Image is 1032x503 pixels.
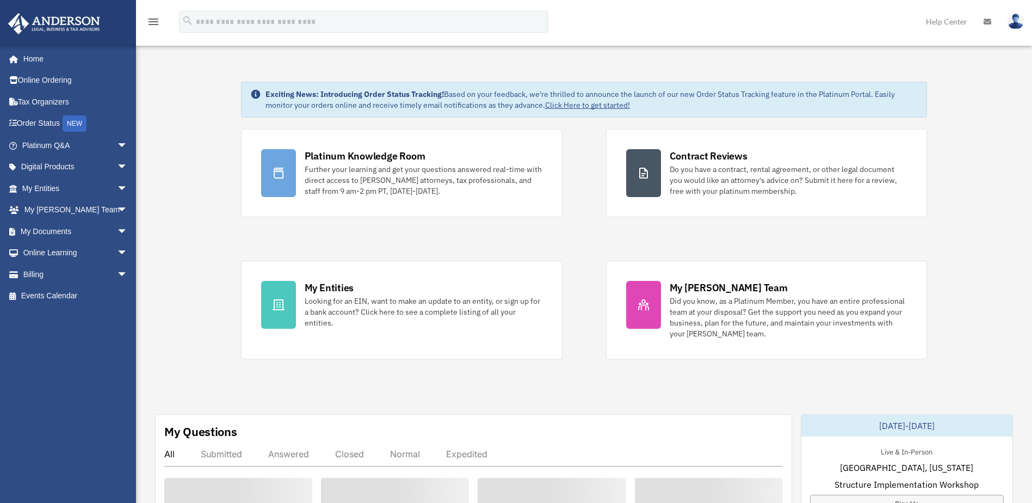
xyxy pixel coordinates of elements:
[117,177,139,200] span: arrow_drop_down
[117,199,139,222] span: arrow_drop_down
[335,449,364,459] div: Closed
[305,149,425,163] div: Platinum Knowledge Room
[1008,14,1024,29] img: User Pic
[670,281,788,295] div: My [PERSON_NAME] Team
[147,15,160,28] i: menu
[164,449,175,459] div: All
[201,449,242,459] div: Submitted
[268,449,309,459] div: Answered
[8,285,144,307] a: Events Calendar
[117,156,139,179] span: arrow_drop_down
[117,263,139,286] span: arrow_drop_down
[8,177,144,199] a: My Entitiesarrow_drop_down
[8,242,144,264] a: Online Learningarrow_drop_down
[5,13,103,34] img: Anderson Advisors Platinum Portal
[63,115,86,132] div: NEW
[606,129,928,217] a: Contract Reviews Do you have a contract, rental agreement, or other legal document you would like...
[8,220,144,242] a: My Documentsarrow_drop_down
[446,449,487,459] div: Expedited
[265,89,918,111] div: Based on your feedback, we're thrilled to announce the launch of our new Order Status Tracking fe...
[8,263,144,285] a: Billingarrow_drop_down
[8,134,144,156] a: Platinum Q&Aarrow_drop_down
[8,156,144,178] a: Digital Productsarrow_drop_down
[872,445,941,457] div: Live & In-Person
[182,15,194,27] i: search
[265,89,444,99] strong: Exciting News: Introducing Order Status Tracking!
[117,242,139,265] span: arrow_drop_down
[670,296,907,339] div: Did you know, as a Platinum Member, you have an entire professional team at your disposal? Get th...
[8,70,144,91] a: Online Ordering
[305,296,542,328] div: Looking for an EIN, want to make an update to an entity, or sign up for a bank account? Click her...
[147,19,160,28] a: menu
[8,113,144,135] a: Order StatusNEW
[840,461,973,474] span: [GEOGRAPHIC_DATA], [US_STATE]
[8,48,139,70] a: Home
[606,261,928,359] a: My [PERSON_NAME] Team Did you know, as a Platinum Member, you have an entire professional team at...
[305,164,542,197] div: Further your learning and get your questions answered real-time with direct access to [PERSON_NAM...
[8,199,144,221] a: My [PERSON_NAME] Teamarrow_drop_down
[390,449,420,459] div: Normal
[8,91,144,113] a: Tax Organizers
[117,220,139,243] span: arrow_drop_down
[835,478,979,491] span: Structure Implementation Workshop
[305,281,354,295] div: My Entities
[164,424,237,440] div: My Questions
[241,129,563,217] a: Platinum Knowledge Room Further your learning and get your questions answered real-time with dire...
[801,415,1012,437] div: [DATE]-[DATE]
[670,164,907,197] div: Do you have a contract, rental agreement, or other legal document you would like an attorney's ad...
[117,134,139,157] span: arrow_drop_down
[241,261,563,359] a: My Entities Looking for an EIN, want to make an update to an entity, or sign up for a bank accoun...
[545,100,630,110] a: Click Here to get started!
[670,149,747,163] div: Contract Reviews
